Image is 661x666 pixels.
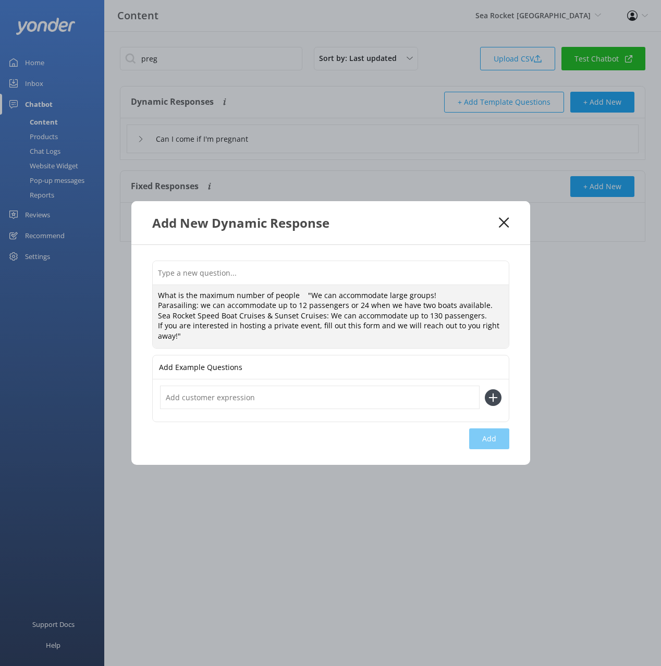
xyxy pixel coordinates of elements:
button: Close [499,217,509,228]
div: Add New Dynamic Response [152,214,499,231]
p: Add Example Questions [159,355,242,379]
input: Add customer expression [160,386,480,409]
input: Type a new question... [153,261,509,285]
textarea: What is the maximum number of people "We can accommodate large groups! Parasailing: we can accomm... [153,285,509,349]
